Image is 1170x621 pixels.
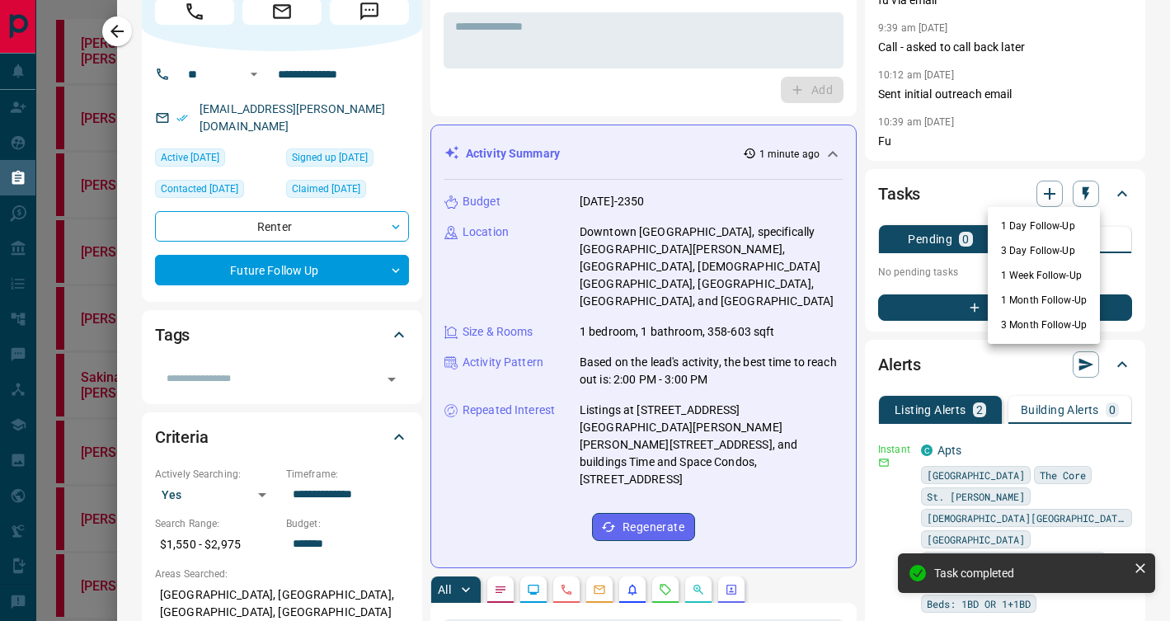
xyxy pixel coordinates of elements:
[988,288,1100,313] li: 1 Month Follow-Up
[988,313,1100,337] li: 3 Month Follow-Up
[988,263,1100,288] li: 1 Week Follow-Up
[934,567,1127,580] div: Task completed
[988,214,1100,238] li: 1 Day Follow-Up
[988,238,1100,263] li: 3 Day Follow-Up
